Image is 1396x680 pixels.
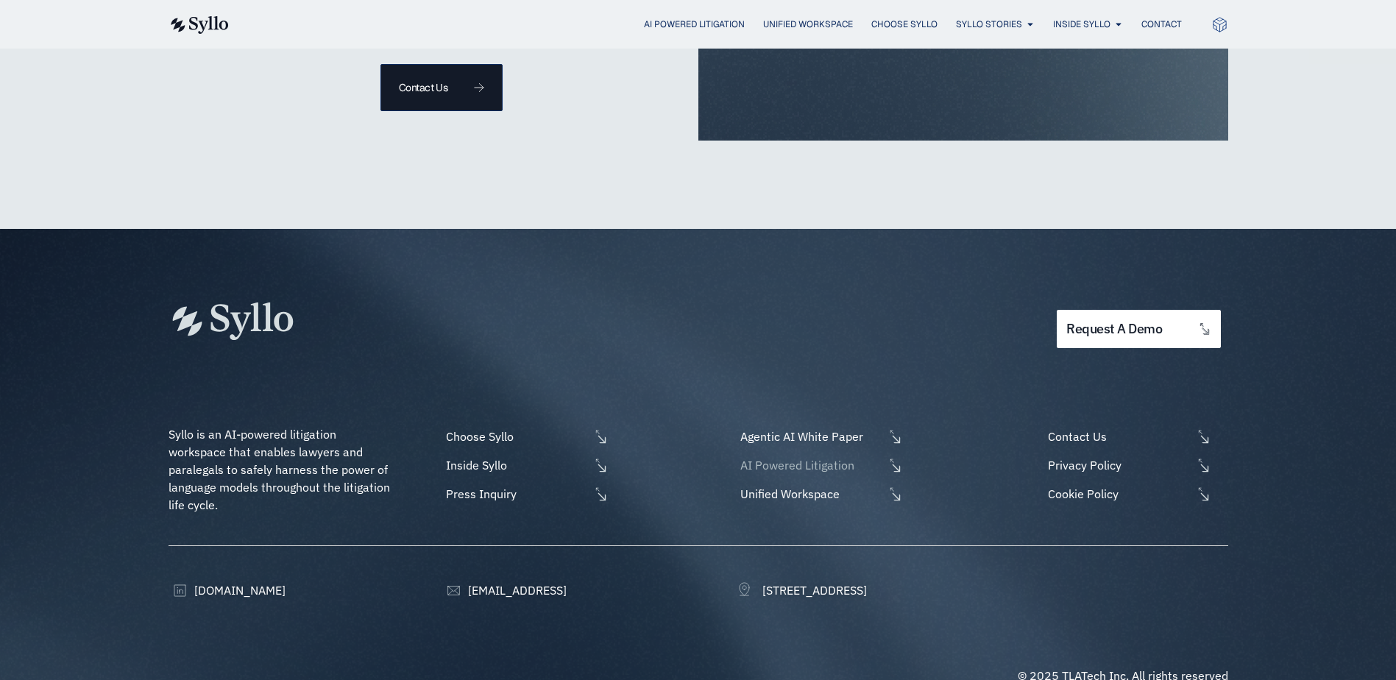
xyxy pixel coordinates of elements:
[737,428,903,445] a: Agentic AI White Paper
[644,18,745,31] a: AI Powered Litigation
[956,18,1022,31] a: Syllo Stories
[169,427,393,512] span: Syllo is an AI-powered litigation workspace that enables lawyers and paralegals to safely harness...
[442,428,589,445] span: Choose Syllo
[763,18,853,31] a: Unified Workspace
[442,456,609,474] a: Inside Syllo
[759,581,867,599] span: [STREET_ADDRESS]
[871,18,938,31] a: Choose Syllo
[737,485,903,503] a: Unified Workspace
[191,581,286,599] span: [DOMAIN_NAME]
[442,485,609,503] a: Press Inquiry
[442,456,589,474] span: Inside Syllo
[737,456,884,474] span: AI Powered Litigation
[737,428,884,445] span: Agentic AI White Paper
[737,456,903,474] a: AI Powered Litigation
[1044,428,1191,445] span: Contact Us
[1044,485,1227,503] a: Cookie Policy
[1141,18,1182,31] a: Contact
[1044,456,1191,474] span: Privacy Policy
[258,18,1182,32] div: Menu Toggle
[1066,322,1162,336] span: request a demo
[442,428,609,445] a: Choose Syllo
[737,485,884,503] span: Unified Workspace
[1057,310,1220,349] a: request a demo
[464,581,567,599] span: [EMAIL_ADDRESS]
[1044,456,1227,474] a: Privacy Policy
[258,18,1182,32] nav: Menu
[169,581,286,599] a: [DOMAIN_NAME]
[399,82,447,93] span: Contact Us
[1053,18,1110,31] a: Inside Syllo
[737,581,867,599] a: [STREET_ADDRESS]
[1044,485,1191,503] span: Cookie Policy
[442,485,589,503] span: Press Inquiry
[1044,428,1227,445] a: Contact Us
[169,16,229,34] img: syllo
[442,581,567,599] a: [EMAIL_ADDRESS]
[380,64,503,111] a: Contact Us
